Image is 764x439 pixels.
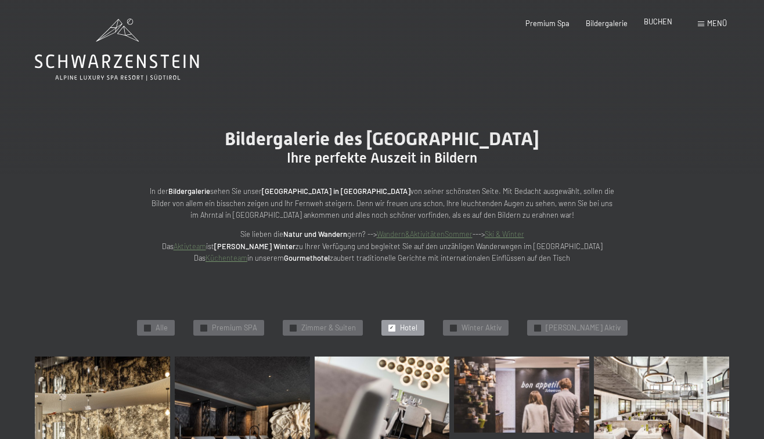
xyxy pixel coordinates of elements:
span: ✓ [291,325,295,331]
span: ✓ [145,325,149,331]
span: ✓ [390,325,394,331]
a: Wandern&AktivitätenSommer [377,229,473,239]
span: Menü [707,19,727,28]
p: In der sehen Sie unser von seiner schönsten Seite. Mit Bedacht ausgewählt, sollen die Bilder von ... [150,185,614,221]
span: Ihre perfekte Auszeit in Bildern [287,150,477,166]
img: Bildergalerie [454,357,589,433]
span: Hotel [400,323,417,333]
span: Zimmer & Suiten [301,323,356,333]
a: Küchenteam [206,253,247,262]
a: Ski & Winter [485,229,524,239]
strong: Bildergalerie [168,186,210,196]
a: BUCHEN [644,17,672,26]
strong: [GEOGRAPHIC_DATA] in [GEOGRAPHIC_DATA] [262,186,410,196]
span: Winter Aktiv [462,323,502,333]
strong: Natur und Wandern [283,229,347,239]
a: Bildergalerie [586,19,628,28]
a: Premium Spa [525,19,570,28]
span: [PERSON_NAME] Aktiv [546,323,621,333]
span: ✓ [451,325,455,331]
span: Premium SPA [212,323,257,333]
span: Alle [156,323,168,333]
a: Aktivteam [174,242,206,251]
span: ✓ [201,325,206,331]
strong: [PERSON_NAME] Winter [214,242,295,251]
span: Bildergalerie des [GEOGRAPHIC_DATA] [225,128,539,150]
span: ✓ [535,325,539,331]
p: Sie lieben die gern? --> ---> Das ist zu Ihrer Verfügung und begleitet Sie auf den unzähligen Wan... [150,228,614,264]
